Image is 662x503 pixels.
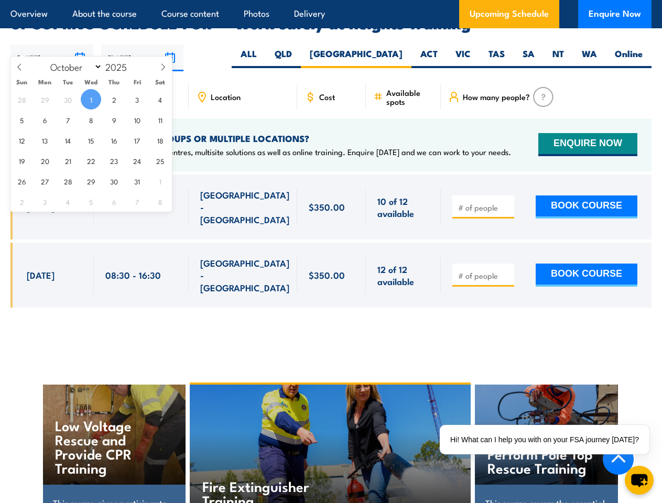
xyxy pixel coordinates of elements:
span: November 2, 2025 [12,191,32,212]
span: September 29, 2025 [35,89,55,110]
span: November 5, 2025 [81,191,101,212]
span: October 8, 2025 [81,110,101,130]
span: Sun [10,79,34,85]
span: October 21, 2025 [58,150,78,171]
span: October 23, 2025 [104,150,124,171]
h4: NEED TRAINING FOR LARGER GROUPS OR MULTIPLE LOCATIONS? [27,133,511,144]
span: October 4, 2025 [150,89,170,110]
span: October 22, 2025 [81,150,101,171]
span: 08:30 - 16:30 [105,269,161,281]
span: October 16, 2025 [104,130,124,150]
span: $350.00 [309,269,345,281]
label: NT [544,48,573,68]
span: 08:30 - 16:30 [105,201,161,213]
label: WA [573,48,606,68]
span: November 4, 2025 [58,191,78,212]
span: October 20, 2025 [35,150,55,171]
label: TAS [480,48,514,68]
h4: Perform Pole Top Rescue Training [487,446,596,475]
span: Fri [126,79,149,85]
span: $350.00 [309,201,345,213]
button: chat-button [625,466,654,495]
span: October 11, 2025 [150,110,170,130]
span: [DATE] [27,201,55,213]
span: [GEOGRAPHIC_DATA] - [GEOGRAPHIC_DATA] [200,189,289,225]
span: November 1, 2025 [150,171,170,191]
span: How many people? [463,92,530,101]
span: October 7, 2025 [58,110,78,130]
input: From date [10,45,93,71]
span: October 15, 2025 [81,130,101,150]
span: October 2, 2025 [104,89,124,110]
span: October 31, 2025 [127,171,147,191]
span: October 12, 2025 [12,130,32,150]
span: November 8, 2025 [150,191,170,212]
span: Location [211,92,241,101]
span: October 3, 2025 [127,89,147,110]
span: November 7, 2025 [127,191,147,212]
input: To date [101,45,184,71]
p: We offer onsite training, training at our centres, multisite solutions as well as online training... [27,147,511,157]
span: October 28, 2025 [58,171,78,191]
div: Hi! What can I help you with on your FSA journey [DATE]? [440,425,649,454]
span: Cost [319,92,335,101]
span: September 28, 2025 [12,89,32,110]
span: [DATE] [27,269,55,281]
input: # of people [458,270,511,281]
select: Month [46,60,103,73]
span: October 1, 2025 [81,89,101,110]
span: October 18, 2025 [150,130,170,150]
span: October 14, 2025 [58,130,78,150]
span: October 19, 2025 [12,150,32,171]
span: October 6, 2025 [35,110,55,130]
label: [GEOGRAPHIC_DATA] [301,48,411,68]
button: ENQUIRE NOW [538,133,637,156]
span: October 26, 2025 [12,171,32,191]
button: BOOK COURSE [536,264,637,287]
span: October 9, 2025 [104,110,124,130]
span: November 6, 2025 [104,191,124,212]
span: Thu [103,79,126,85]
span: Sat [149,79,172,85]
label: ALL [232,48,266,68]
label: ACT [411,48,447,68]
label: QLD [266,48,301,68]
span: Tue [57,79,80,85]
span: November 3, 2025 [35,191,55,212]
span: Available spots [386,88,433,106]
span: October 25, 2025 [150,150,170,171]
span: October 13, 2025 [35,130,55,150]
span: October 24, 2025 [127,150,147,171]
span: October 10, 2025 [127,110,147,130]
label: Online [606,48,652,68]
input: Year [102,60,137,73]
span: October 29, 2025 [81,171,101,191]
span: October 17, 2025 [127,130,147,150]
span: October 27, 2025 [35,171,55,191]
h4: Low Voltage Rescue and Provide CPR Training [55,418,164,475]
span: Mon [34,79,57,85]
span: [GEOGRAPHIC_DATA] - [GEOGRAPHIC_DATA] [200,257,289,293]
label: SA [514,48,544,68]
span: Wed [80,79,103,85]
span: September 30, 2025 [58,89,78,110]
span: October 30, 2025 [104,171,124,191]
h2: UPCOMING SCHEDULE FOR - "Work safely at heights Training" [10,16,652,29]
input: # of people [458,202,511,213]
span: October 5, 2025 [12,110,32,130]
span: 10 of 12 available [377,195,429,220]
button: BOOK COURSE [536,195,637,218]
label: VIC [447,48,480,68]
span: 12 of 12 available [377,263,429,288]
